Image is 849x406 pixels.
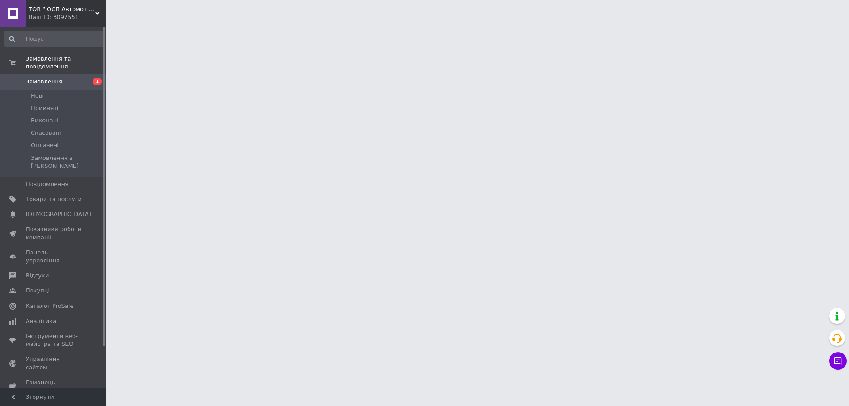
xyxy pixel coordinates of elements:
[26,379,82,395] span: Гаманець компанії
[31,92,44,100] span: Нові
[31,154,103,170] span: Замовлення з [PERSON_NAME]
[26,249,82,265] span: Панель управління
[26,210,91,218] span: [DEMOGRAPHIC_DATA]
[26,355,82,371] span: Управління сайтом
[26,332,82,348] span: Інструменти веб-майстра та SEO
[31,141,59,149] span: Оплачені
[26,302,73,310] span: Каталог ProSale
[93,78,102,85] span: 1
[26,195,82,203] span: Товари та послуги
[26,225,82,241] span: Показники роботи компанії
[29,5,95,13] span: ТОВ "ЮСП Автомотів Україна"
[26,78,62,86] span: Замовлення
[26,317,56,325] span: Аналітика
[26,55,106,71] span: Замовлення та повідомлення
[31,117,58,125] span: Виконані
[26,287,50,295] span: Покупці
[4,31,104,47] input: Пошук
[29,13,106,21] div: Ваш ID: 3097551
[31,129,61,137] span: Скасовані
[26,180,69,188] span: Повідомлення
[829,352,847,370] button: Чат з покупцем
[31,104,58,112] span: Прийняті
[26,272,49,280] span: Відгуки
